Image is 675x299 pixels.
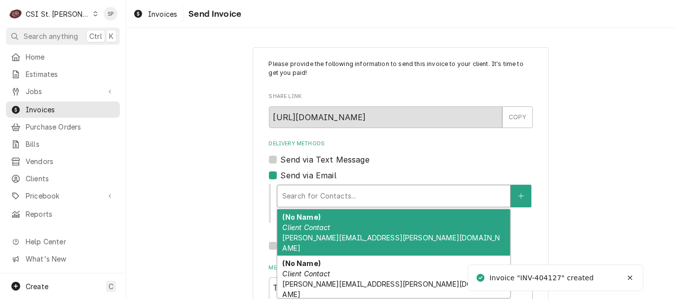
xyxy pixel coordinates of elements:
button: Search anythingCtrlK [6,28,120,45]
span: [PERSON_NAME][EMAIL_ADDRESS][PERSON_NAME][DOMAIN_NAME] [282,280,500,299]
span: Send Invoice [186,7,241,21]
span: Search anything [24,31,78,41]
span: Invoices [26,104,115,115]
label: Send via Text Message [281,154,370,166]
div: C [9,7,23,21]
span: Clients [26,173,115,184]
div: CSI St. Louis's Avatar [9,7,23,21]
span: Home [26,52,115,62]
span: C [109,281,113,292]
span: What's New [26,254,114,264]
div: Delivery Methods [269,140,533,252]
div: Shelley Politte's Avatar [104,7,117,21]
span: Reports [26,209,115,219]
a: Invoices [6,101,120,118]
a: Reports [6,206,120,222]
em: Client Contact [282,269,330,278]
span: Purchase Orders [26,122,115,132]
label: Share Link [269,93,533,100]
a: Go to What's New [6,251,120,267]
p: Please provide the following information to send this invoice to your client. It's time to get yo... [269,60,533,78]
strong: (No Name) [282,213,320,221]
span: Estimates [26,69,115,79]
span: [PERSON_NAME][EMAIL_ADDRESS][PERSON_NAME][DOMAIN_NAME] [282,233,500,252]
span: Invoices [148,9,177,19]
a: Go to Jobs [6,83,120,100]
svg: Create New Contact [518,193,524,199]
span: Vendors [26,156,115,166]
button: Create New Contact [511,185,531,207]
em: Client Contact [282,223,330,232]
a: Go to Help Center [6,233,120,250]
a: Bills [6,136,120,152]
a: Purchase Orders [6,119,120,135]
label: Delivery Methods [269,140,533,148]
a: Vendors [6,153,120,169]
div: Invoice "INV-404127" created [489,273,595,283]
a: Invoices [129,6,181,22]
label: Message to Client [269,264,533,272]
a: Go to Pricebook [6,188,120,204]
label: Send via Email [281,169,337,181]
div: CSI St. [PERSON_NAME] [26,9,90,19]
button: COPY [502,106,533,128]
strong: (No Name) [282,259,320,267]
span: K [109,31,113,41]
a: Estimates [6,66,120,82]
div: SP [104,7,117,21]
span: Bills [26,139,115,149]
div: Share Link [269,93,533,128]
span: Help Center [26,236,114,247]
span: Create [26,282,48,291]
a: Clients [6,170,120,187]
a: Home [6,49,120,65]
span: Jobs [26,86,100,97]
span: Pricebook [26,191,100,201]
span: Ctrl [89,31,102,41]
